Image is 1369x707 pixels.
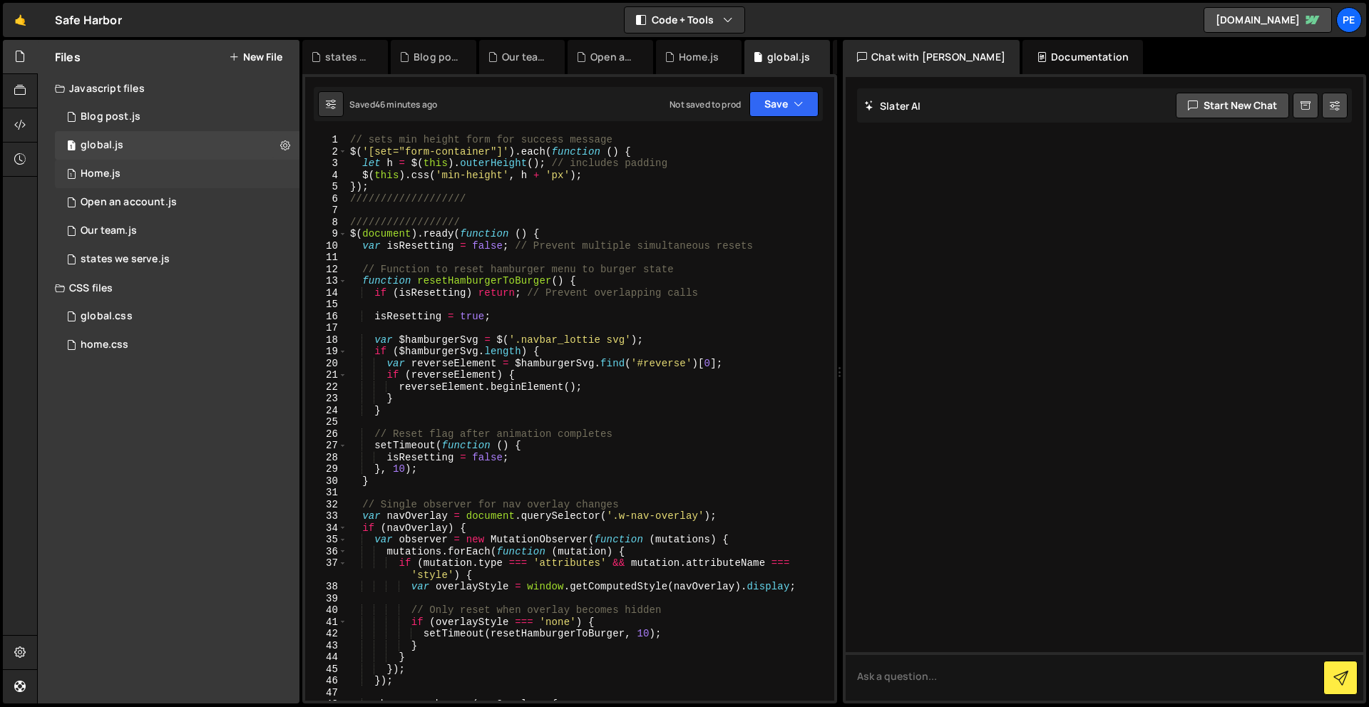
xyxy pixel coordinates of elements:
div: Not saved to prod [670,98,741,110]
div: Home.js [679,50,719,64]
div: 24 [305,405,347,417]
div: Blog post.js [414,50,459,64]
div: 40 [305,604,347,616]
a: Pe [1336,7,1362,33]
div: states we serve.js [81,253,170,266]
div: 16385/45146.css [55,331,299,359]
div: 16385/45995.js [55,245,299,274]
div: 33 [305,510,347,522]
div: 31 [305,487,347,499]
div: 30 [305,475,347,487]
span: 1 [67,170,76,181]
div: 11 [305,252,347,264]
div: Blog post.js [81,110,140,123]
div: 25 [305,416,347,428]
button: Code + Tools [625,7,744,33]
div: 2 [305,146,347,158]
a: [DOMAIN_NAME] [1204,7,1332,33]
div: 18 [305,334,347,346]
div: 47 [305,687,347,699]
div: 15 [305,299,347,311]
div: 29 [305,463,347,475]
div: 23 [305,393,347,405]
div: 4 [305,170,347,182]
div: 35 [305,534,347,546]
span: 1 [67,141,76,153]
div: Saved [349,98,437,110]
div: global.js [767,50,810,64]
div: 26 [305,428,347,440]
div: 41 [305,616,347,629]
div: home.css [81,339,128,351]
div: 39 [305,593,347,605]
div: 1 [305,134,347,146]
div: Javascript files [38,74,299,103]
div: 27 [305,440,347,452]
div: 44 [305,651,347,664]
div: 5 [305,181,347,193]
div: 3 [305,158,347,170]
button: New File [229,51,282,63]
div: 45 [305,664,347,676]
div: states we serve.js [325,50,371,64]
div: 21 [305,369,347,381]
h2: Slater AI [864,99,921,113]
div: 37 [305,557,347,581]
div: 43 [305,640,347,652]
div: Safe Harbor [55,11,122,29]
div: 16385/45136.js [55,188,299,217]
a: 🤙 [3,3,38,37]
div: 9 [305,228,347,240]
div: 34 [305,522,347,535]
div: 22 [305,381,347,393]
div: Home.js [81,167,121,180]
div: 42 [305,628,347,640]
h2: Files [55,49,81,65]
button: Start new chat [1176,93,1289,118]
div: 46 minutes ago [375,98,437,110]
div: global.js [81,139,123,152]
div: Chat with [PERSON_NAME] [843,40,1020,74]
div: Open an account.js [590,50,636,64]
div: Documentation [1022,40,1143,74]
div: 16385/45046.js [55,217,299,245]
div: Open an account.js [81,196,177,209]
div: 6 [305,193,347,205]
div: 32 [305,499,347,511]
div: 16385/45865.js [55,103,299,131]
div: 12 [305,264,347,276]
div: 36 [305,546,347,558]
div: 19 [305,346,347,358]
div: 28 [305,452,347,464]
button: Save [749,91,819,117]
div: 10 [305,240,347,252]
div: 14 [305,287,347,299]
div: Our team.js [81,225,137,237]
div: Our team.js [502,50,548,64]
div: 8 [305,217,347,229]
div: global.css [81,310,133,323]
div: 38 [305,581,347,593]
div: CSS files [38,274,299,302]
div: 16385/45478.js [55,131,299,160]
div: 13 [305,275,347,287]
div: 20 [305,358,347,370]
div: 16385/44326.js [55,160,299,188]
div: 17 [305,322,347,334]
div: 16 [305,311,347,323]
div: 7 [305,205,347,217]
div: 46 [305,675,347,687]
div: 16385/45328.css [55,302,299,331]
